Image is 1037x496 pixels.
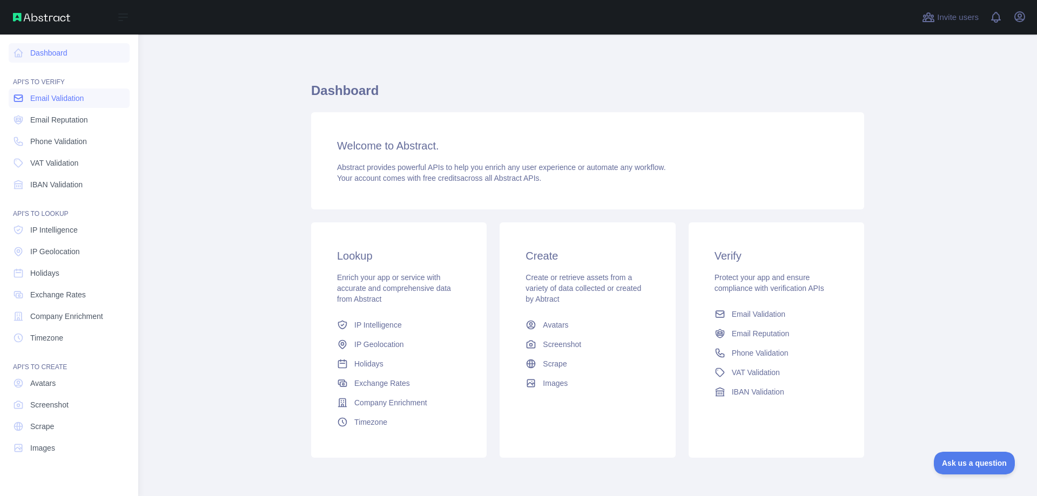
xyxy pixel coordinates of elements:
h3: Lookup [337,248,461,263]
a: Company Enrichment [9,307,130,326]
a: Avatars [521,315,654,335]
a: IP Intelligence [333,315,465,335]
a: Email Validation [710,304,843,324]
a: Holidays [9,263,130,283]
h1: Dashboard [311,82,864,108]
span: IBAN Validation [732,386,784,397]
a: IBAN Validation [9,175,130,194]
span: Company Enrichment [30,311,103,322]
img: Abstract API [13,13,70,22]
a: IP Geolocation [9,242,130,261]
span: Exchange Rates [30,289,86,300]
a: IP Geolocation [333,335,465,354]
span: Email Reputation [30,114,88,125]
a: Timezone [333,412,465,432]
span: IP Geolocation [354,339,404,350]
span: Phone Validation [30,136,87,147]
a: Screenshot [9,395,130,415]
a: Timezone [9,328,130,348]
span: Protect your app and ensure compliance with verification APIs [715,273,824,293]
div: API'S TO CREATE [9,350,130,371]
span: Exchange Rates [354,378,410,389]
span: Abstract provides powerful APIs to help you enrich any user experience or automate any workflow. [337,163,666,172]
iframe: Toggle Customer Support [934,452,1015,474]
a: IBAN Validation [710,382,843,402]
h3: Create [526,248,649,263]
button: Invite users [920,9,981,26]
span: Enrich your app or service with accurate and comprehensive data from Abstract [337,273,451,303]
span: Create or retrieve assets from a variety of data collected or created by Abtract [526,273,641,303]
span: Screenshot [543,339,581,350]
a: Phone Validation [9,132,130,151]
span: Holidays [30,268,59,278]
span: IP Intelligence [30,225,78,235]
span: Scrape [543,358,567,369]
a: Screenshot [521,335,654,354]
a: Email Reputation [710,324,843,343]
a: Scrape [521,354,654,373]
span: Your account comes with across all Abstract APIs. [337,174,541,182]
span: Images [30,443,55,453]
span: VAT Validation [30,158,78,168]
span: Avatars [543,320,568,330]
a: Scrape [9,417,130,436]
a: Email Reputation [9,110,130,130]
span: Email Validation [732,309,785,320]
a: Dashboard [9,43,130,63]
span: Scrape [30,421,54,432]
span: Invite users [937,11,979,24]
a: Images [9,438,130,458]
a: Company Enrichment [333,393,465,412]
div: API'S TO LOOKUP [9,196,130,218]
a: Email Validation [9,89,130,108]
a: Avatars [9,373,130,393]
a: IP Intelligence [9,220,130,240]
span: Company Enrichment [354,397,427,408]
a: Exchange Rates [9,285,130,304]
span: IP Geolocation [30,246,80,257]
a: VAT Validation [710,363,843,382]
span: free credits [423,174,460,182]
span: Screenshot [30,399,69,410]
div: API'S TO VERIFY [9,65,130,86]
span: IP Intelligence [354,320,402,330]
span: Images [543,378,568,389]
span: Phone Validation [732,348,789,358]
span: Holidays [354,358,383,369]
span: Timezone [30,332,63,343]
a: Images [521,373,654,393]
span: IBAN Validation [30,179,83,190]
span: Avatars [30,378,56,389]
h3: Welcome to Abstract. [337,138,838,153]
h3: Verify [715,248,838,263]
span: Email Validation [30,93,84,104]
a: Phone Validation [710,343,843,363]
span: VAT Validation [732,367,780,378]
a: Exchange Rates [333,373,465,393]
span: Timezone [354,417,387,427]
span: Email Reputation [732,328,790,339]
a: Holidays [333,354,465,373]
a: VAT Validation [9,153,130,173]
